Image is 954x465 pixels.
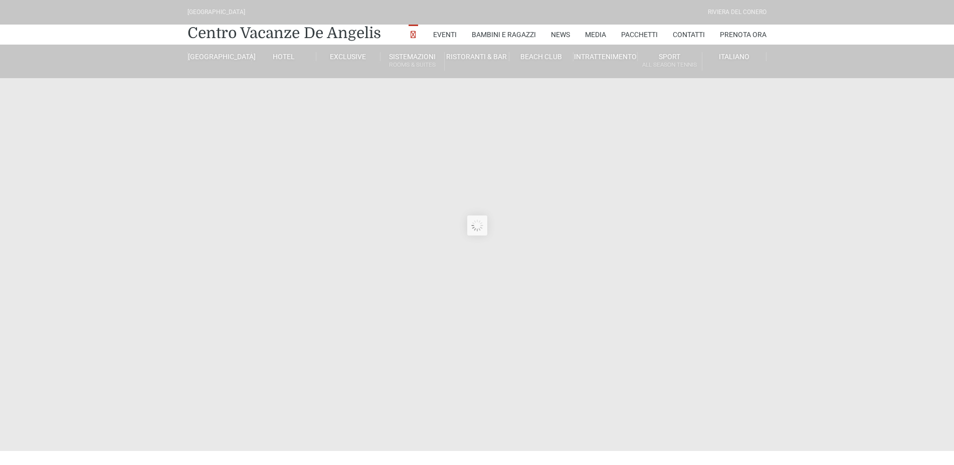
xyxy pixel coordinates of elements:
small: Rooms & Suites [380,60,444,70]
a: Pacchetti [621,25,658,45]
div: [GEOGRAPHIC_DATA] [187,8,245,17]
a: Beach Club [509,52,574,61]
a: Exclusive [316,52,380,61]
a: SistemazioniRooms & Suites [380,52,445,71]
a: SportAll Season Tennis [638,52,702,71]
a: Prenota Ora [720,25,767,45]
span: Italiano [719,53,749,61]
a: News [551,25,570,45]
a: Contatti [673,25,705,45]
a: Bambini e Ragazzi [472,25,536,45]
a: Centro Vacanze De Angelis [187,23,381,43]
a: Italiano [702,52,767,61]
a: Eventi [433,25,457,45]
a: [GEOGRAPHIC_DATA] [187,52,252,61]
small: All Season Tennis [638,60,701,70]
a: Hotel [252,52,316,61]
a: Ristoranti & Bar [445,52,509,61]
div: Riviera Del Conero [708,8,767,17]
a: Intrattenimento [574,52,638,61]
a: Media [585,25,606,45]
